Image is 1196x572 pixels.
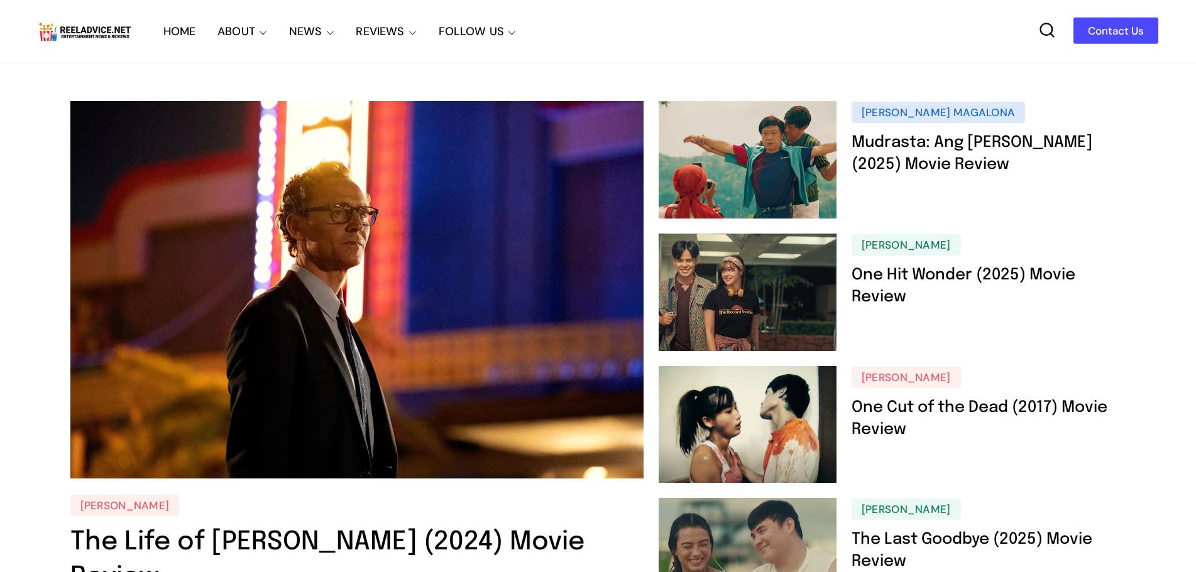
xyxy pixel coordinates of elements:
[1073,18,1158,44] a: Contact Us
[852,499,961,520] a: [PERSON_NAME]
[659,101,837,219] img: Mudrasta: Ang Beking Ina (2025) Movie Review
[659,234,837,351] img: One Hit Wonder (2025) Movie Review
[38,19,132,43] img: Reel Advice Movie Reviews
[852,234,961,256] a: [PERSON_NAME]
[852,134,1092,173] a: Mudrasta: Ang [PERSON_NAME] (2025) Movie Review
[659,234,852,351] a: One Hit Wonder (2025) Movie Review
[852,399,1107,438] a: One Cut of the Dead (2017) Movie Review
[852,102,1026,123] a: [PERSON_NAME] Magalona
[70,101,644,478] img: The Life of Chuck (2024) Movie Review
[659,366,837,483] img: One Cut of the Dead (2017) Movie Review
[70,495,180,516] a: [PERSON_NAME]
[659,366,852,483] a: One Cut of the Dead (2017) Movie Review
[659,101,852,219] a: Mudrasta: Ang Beking Ina (2025) Movie Review
[852,267,1075,305] a: One Hit Wonder (2025) Movie Review
[852,367,961,388] a: [PERSON_NAME]
[852,531,1092,569] a: The Last Goodbye (2025) Movie Review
